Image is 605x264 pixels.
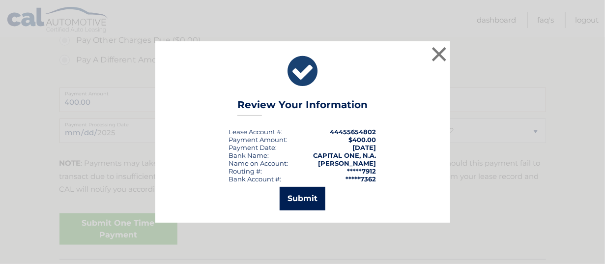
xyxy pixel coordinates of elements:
div: Bank Name: [229,151,269,159]
span: [DATE] [353,144,376,151]
span: $400.00 [349,136,376,144]
strong: CAPITAL ONE, N.A. [314,151,376,159]
span: Payment Date [229,144,276,151]
div: Payment Amount: [229,136,288,144]
button: × [430,44,449,64]
strong: 44455654802 [330,128,376,136]
div: Routing #: [229,167,262,175]
div: Name on Account: [229,159,288,167]
div: Bank Account #: [229,175,282,183]
button: Submit [280,187,325,210]
div: Lease Account #: [229,128,283,136]
strong: [PERSON_NAME] [318,159,376,167]
h3: Review Your Information [237,99,368,116]
div: : [229,144,277,151]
